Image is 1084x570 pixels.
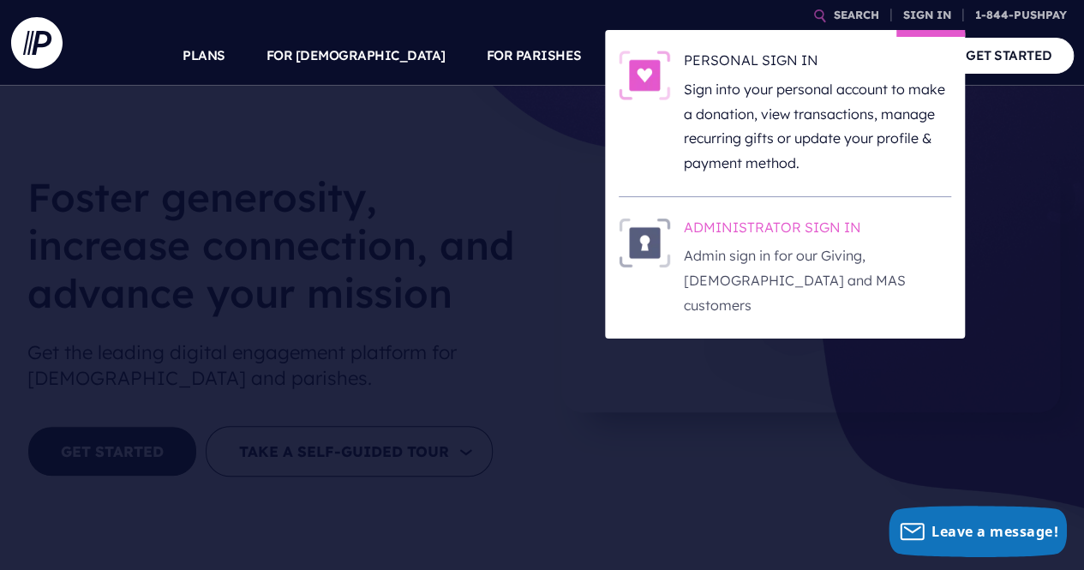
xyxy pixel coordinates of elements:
img: ADMINISTRATOR SIGN IN - Illustration [619,218,670,267]
h6: ADMINISTRATOR SIGN IN [684,218,951,243]
a: COMPANY [841,26,904,86]
h6: PERSONAL SIGN IN [684,51,951,76]
a: PLANS [183,26,225,86]
button: Leave a message! [889,506,1067,557]
a: FOR PARISHES [487,26,582,86]
span: Leave a message! [931,522,1058,541]
a: GET STARTED [944,38,1074,73]
p: Sign into your personal account to make a donation, view transactions, manage recurring gifts or ... [684,77,951,176]
a: SOLUTIONS [623,26,699,86]
a: FOR [DEMOGRAPHIC_DATA] [267,26,446,86]
img: PERSONAL SIGN IN - Illustration [619,51,670,100]
a: PERSONAL SIGN IN - Illustration PERSONAL SIGN IN Sign into your personal account to make a donati... [619,51,951,176]
a: ADMINISTRATOR SIGN IN - Illustration ADMINISTRATOR SIGN IN Admin sign in for our Giving, [DEMOGRA... [619,218,951,318]
a: EXPLORE [740,26,800,86]
p: Admin sign in for our Giving, [DEMOGRAPHIC_DATA] and MAS customers [684,243,951,317]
